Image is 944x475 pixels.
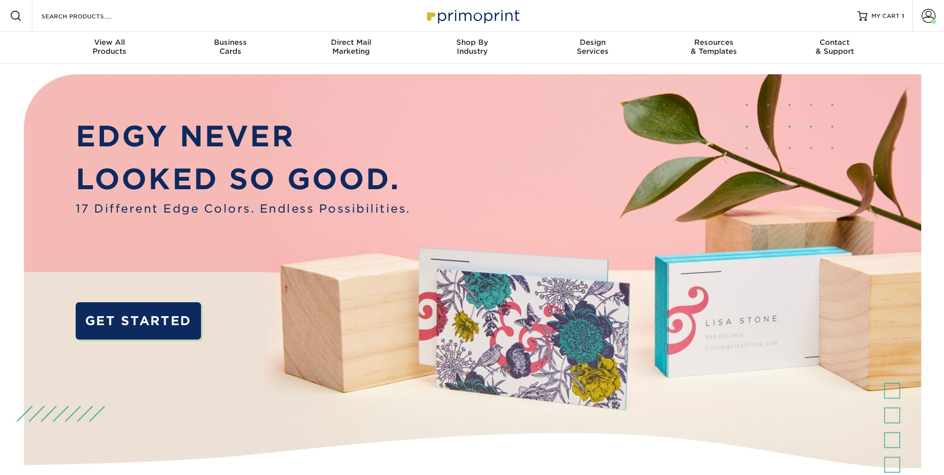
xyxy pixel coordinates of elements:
[170,32,291,64] a: BusinessCards
[774,32,895,64] a: Contact& Support
[653,32,774,64] a: Resources& Templates
[653,38,774,56] div: & Templates
[532,38,653,47] span: Design
[532,38,653,56] div: Services
[76,302,201,340] a: GET STARTED
[49,38,170,56] div: Products
[170,38,291,47] span: Business
[412,38,532,56] div: Industry
[412,38,532,47] span: Shop By
[76,115,411,157] p: EDGY NEVER
[170,38,291,56] div: Cards
[76,200,411,217] span: 17 Different Edge Colors. Endless Possibilities.
[902,12,904,19] span: 1
[40,10,137,22] input: SEARCH PRODUCTS.....
[291,32,412,64] a: Direct MailMarketing
[291,38,412,56] div: Marketing
[412,32,532,64] a: Shop ByIndustry
[422,5,522,26] img: Primoprint
[653,38,774,47] span: Resources
[291,38,412,47] span: Direct Mail
[774,38,895,47] span: Contact
[49,32,170,64] a: View AllProducts
[76,158,411,200] p: LOOKED SO GOOD.
[532,32,653,64] a: DesignServices
[871,12,900,20] span: MY CART
[774,38,895,56] div: & Support
[49,38,170,47] span: View All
